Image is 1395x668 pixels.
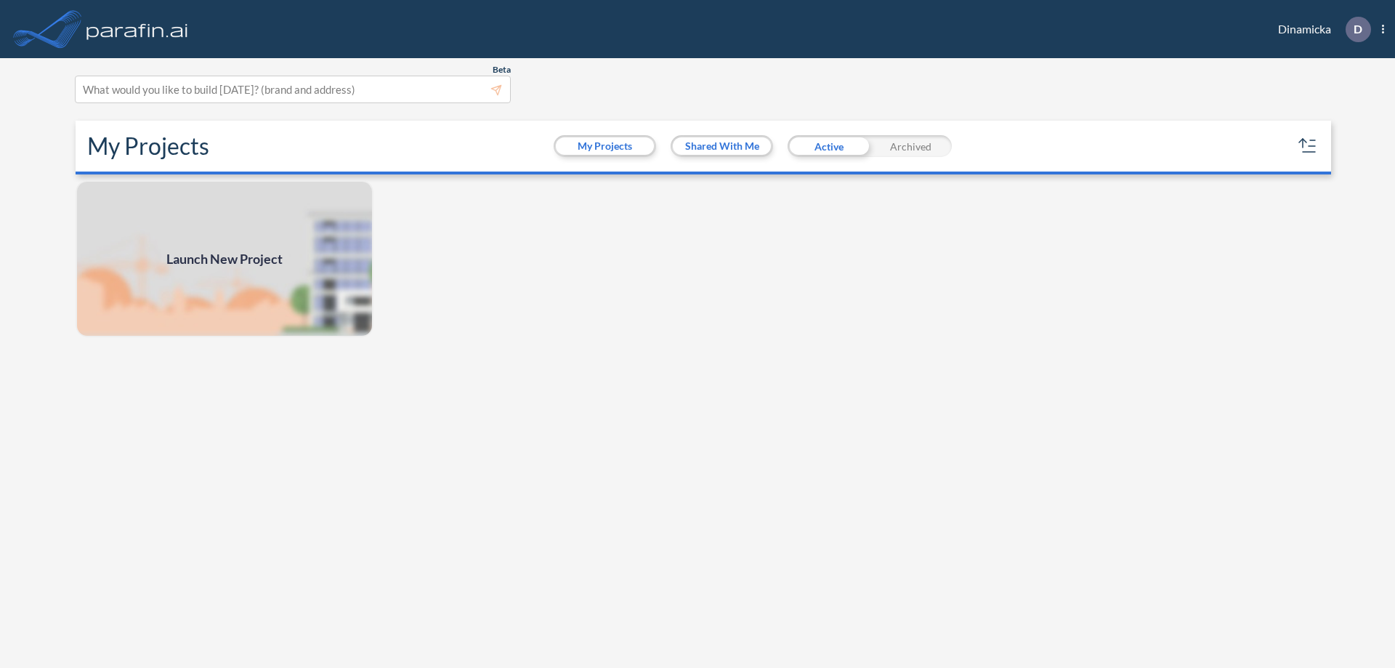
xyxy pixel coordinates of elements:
[166,249,283,269] span: Launch New Project
[1296,134,1319,158] button: sort
[76,180,373,337] a: Launch New Project
[788,135,870,157] div: Active
[673,137,771,155] button: Shared With Me
[1256,17,1384,42] div: Dinamicka
[84,15,191,44] img: logo
[556,137,654,155] button: My Projects
[87,132,209,160] h2: My Projects
[76,180,373,337] img: add
[1354,23,1362,36] p: D
[493,64,511,76] span: Beta
[870,135,952,157] div: Archived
